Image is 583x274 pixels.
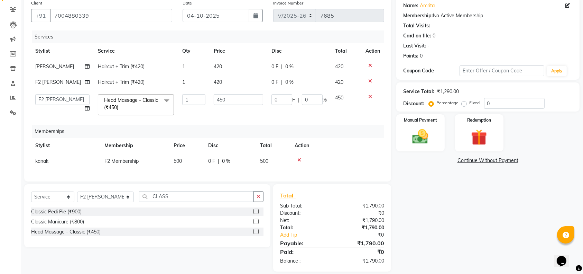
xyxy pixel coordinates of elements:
th: Total [331,43,361,59]
div: Membership: [403,12,433,19]
th: Total [256,138,290,153]
div: Balance : [275,257,332,265]
div: ₹0 [332,210,389,217]
label: Percentage [437,100,459,106]
span: 1 [182,63,185,70]
span: 0 % [285,79,294,86]
div: Card on file: [403,32,432,39]
div: Name: [403,2,419,9]
span: 420 [335,79,343,85]
div: Total: [275,224,332,231]
span: 450 [335,95,343,101]
th: Action [361,43,384,59]
img: _gift.svg [466,127,492,147]
label: Redemption [467,117,491,123]
a: Add Tip [275,231,342,239]
div: Points: [403,52,419,60]
iframe: chat widget [554,246,576,267]
button: +91 [31,9,50,22]
span: 0 F [208,158,215,165]
span: | [218,158,219,165]
span: kanak [35,158,48,164]
span: 0 F [271,63,278,70]
div: ₹1,290.00 [437,88,459,95]
div: Sub Total: [275,202,332,210]
th: Disc [204,138,256,153]
div: ₹1,790.00 [332,202,389,210]
div: ₹1,790.00 [332,257,389,265]
th: Price [169,138,204,153]
span: Head Massage - Classic (₹450) [104,97,158,111]
div: Coupon Code [403,67,460,74]
div: Payable: [275,239,332,247]
div: 0 [433,32,436,39]
th: Stylist [31,43,94,59]
span: 1 [182,79,185,85]
div: Paid: [275,248,332,256]
th: Stylist [31,138,100,153]
div: ₹0 [332,248,389,256]
span: F2 Membership [104,158,139,164]
th: Action [290,138,384,153]
span: F2 [PERSON_NAME] [35,79,81,85]
div: Service Total: [403,88,435,95]
div: Classic Pedi Pie (₹900) [31,208,82,215]
span: [PERSON_NAME] [35,63,74,70]
span: 500 [174,158,182,164]
div: Net: [275,217,332,224]
input: Enter Offer / Coupon Code [460,65,544,76]
span: | [281,79,283,86]
div: Services [32,30,389,43]
span: Total [280,192,296,199]
div: ₹1,790.00 [332,217,389,224]
a: Continue Without Payment [398,157,578,164]
div: Discount: [275,210,332,217]
input: Search by Name/Mobile/Email/Code [50,9,172,22]
th: Qty [178,43,210,59]
span: Haircut + Trim (₹420) [98,79,145,85]
span: % [323,96,327,104]
div: - [428,42,430,50]
div: Total Visits: [403,22,431,29]
span: | [298,96,299,104]
th: Price [210,43,267,59]
span: 500 [260,158,268,164]
th: Disc [267,43,331,59]
div: 0 [420,52,423,60]
span: 0 % [222,158,230,165]
span: | [281,63,283,70]
div: Classic Manicure (₹800) [31,218,84,226]
div: Discount: [403,100,425,107]
div: ₹1,790.00 [332,224,389,231]
div: Head Massage - Classic (₹450) [31,228,101,236]
span: Haircut + Trim (₹420) [98,63,145,70]
label: Fixed [470,100,480,106]
th: Membership [100,138,169,153]
div: Last Visit: [403,42,426,50]
img: _cash.svg [407,127,433,146]
span: 420 [214,63,222,70]
th: Service [94,43,178,59]
div: No Active Membership [403,12,573,19]
span: 420 [214,79,222,85]
input: Search or Scan [139,191,254,202]
div: Memberships [32,125,389,138]
span: 0 % [285,63,294,70]
div: ₹0 [342,231,389,239]
a: Amrita [420,2,435,9]
a: x [118,104,121,111]
button: Apply [547,66,567,76]
div: ₹1,790.00 [332,239,389,247]
span: F [292,96,295,104]
span: 420 [335,63,343,70]
span: 0 F [271,79,278,86]
label: Manual Payment [404,117,437,123]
